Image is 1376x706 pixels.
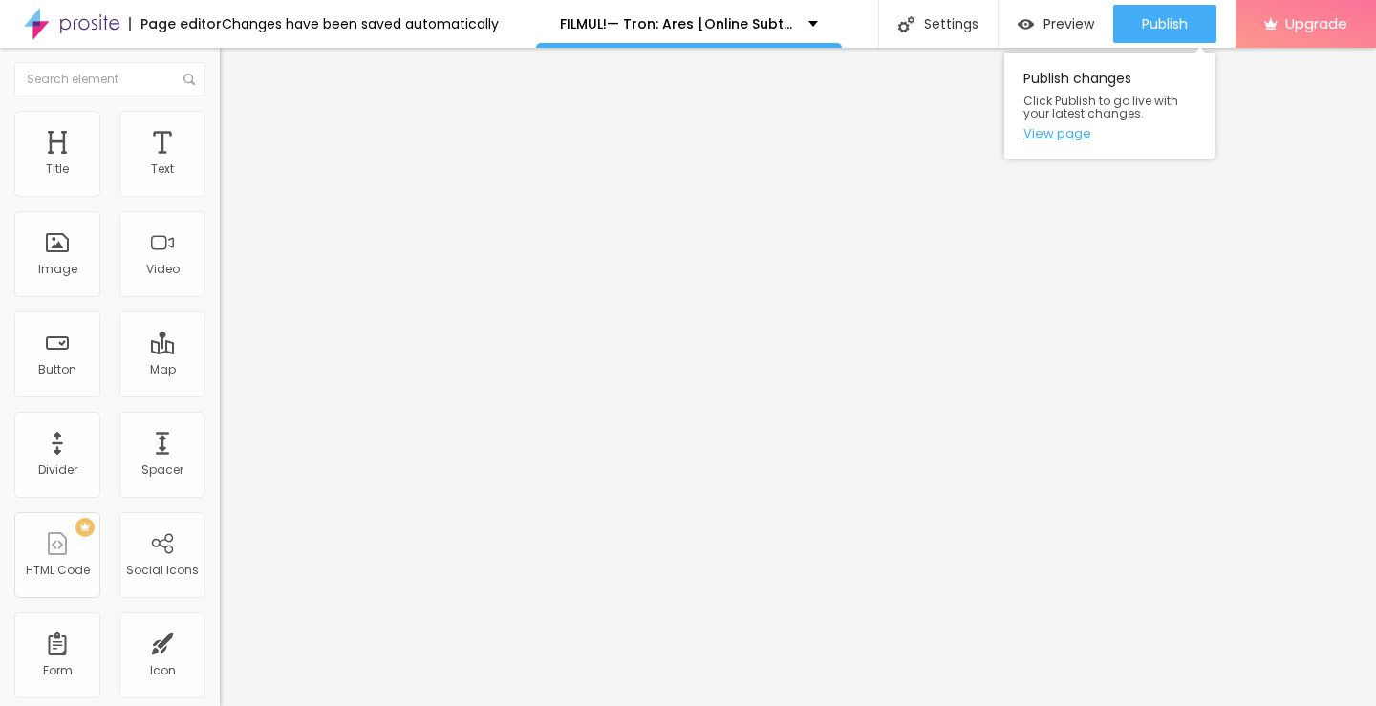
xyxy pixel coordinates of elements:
[1285,15,1347,32] span: Upgrade
[141,463,183,477] div: Spacer
[126,564,199,577] div: Social Icons
[1018,16,1034,32] img: view-1.svg
[183,74,195,85] img: Icone
[150,664,176,677] div: Icon
[150,363,176,376] div: Map
[1142,16,1188,32] span: Publish
[38,363,76,376] div: Button
[14,62,205,96] input: Search element
[38,463,77,477] div: Divider
[999,5,1113,43] button: Preview
[220,48,1376,706] iframe: Editor
[46,162,69,176] div: Title
[1004,53,1215,159] div: Publish changes
[26,564,90,577] div: HTML Code
[898,16,914,32] img: Icone
[38,263,77,276] div: Image
[560,17,794,31] p: FILMUL!— Tron: Ares [Online Subtitrat Română HD]
[222,17,499,31] div: Changes have been saved automatically
[151,162,174,176] div: Text
[1113,5,1216,43] button: Publish
[129,17,222,31] div: Page editor
[146,263,180,276] div: Video
[43,664,73,677] div: Form
[1023,127,1195,139] a: View page
[1043,16,1094,32] span: Preview
[1023,95,1195,119] span: Click Publish to go live with your latest changes.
